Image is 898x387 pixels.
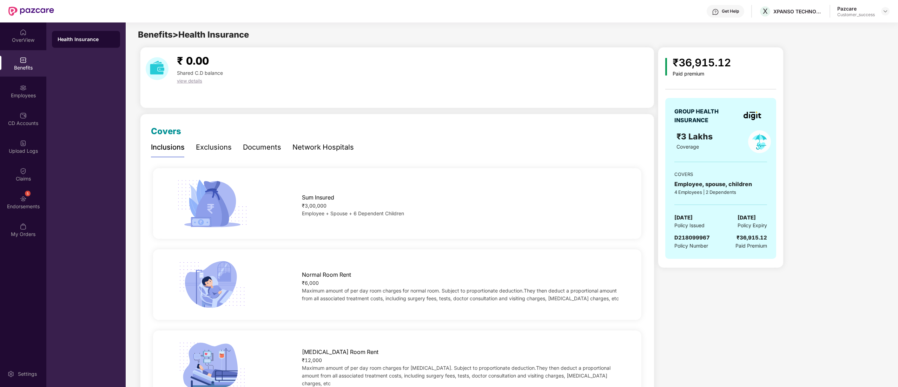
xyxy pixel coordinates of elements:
div: Settings [16,370,39,378]
span: [DATE] [738,214,756,222]
span: ₹ 0.00 [177,54,209,67]
span: Maximum amount of per day room charges for [MEDICAL_DATA]. Subject to proportionate deduction.The... [302,365,610,386]
img: svg+xml;base64,PHN2ZyBpZD0iU2V0dGluZy0yMHgyMCIgeG1sbnM9Imh0dHA6Ly93d3cudzMub3JnLzIwMDAvc3ZnIiB3aW... [7,370,14,378]
span: Covers [151,126,181,136]
span: view details [177,78,202,84]
span: [DATE] [674,214,693,222]
span: Sum Insured [302,193,334,202]
div: Pazcare [837,5,875,12]
span: Maximum amount of per day room charges for normal room. Subject to proportionate deduction.They t... [302,288,619,301]
img: svg+xml;base64,PHN2ZyBpZD0iSGVscC0zMngzMiIgeG1sbnM9Imh0dHA6Ly93d3cudzMub3JnLzIwMDAvc3ZnIiB3aWR0aD... [712,8,719,15]
div: Health Insurance [58,36,114,43]
img: svg+xml;base64,PHN2ZyBpZD0iRW1wbG95ZWVzIiB4bWxucz0iaHR0cDovL3d3dy53My5vcmcvMjAwMC9zdmciIHdpZHRoPS... [20,84,27,91]
span: Employee + Spouse + 6 Dependent Children [302,210,404,216]
img: svg+xml;base64,PHN2ZyBpZD0iQ0RfQWNjb3VudHMiIGRhdGEtbmFtZT0iQ0QgQWNjb3VudHMiIHhtbG5zPSJodHRwOi8vd3... [20,112,27,119]
img: svg+xml;base64,PHN2ZyBpZD0iSG9tZSIgeG1sbnM9Imh0dHA6Ly93d3cudzMub3JnLzIwMDAvc3ZnIiB3aWR0aD0iMjAiIG... [20,29,27,36]
div: Employee, spouse, children [674,180,767,189]
img: svg+xml;base64,PHN2ZyBpZD0iQ2xhaW0iIHhtbG5zPSJodHRwOi8vd3d3LnczLm9yZy8yMDAwL3N2ZyIgd2lkdGg9IjIwIi... [20,168,27,175]
span: Policy Number [674,243,708,249]
div: 4 Employees | 2 Dependents [674,189,767,196]
div: Paid premium [673,71,731,77]
div: Documents [243,142,281,153]
div: COVERS [674,171,767,178]
span: Normal Room Rent [302,270,351,279]
span: Policy Expiry [738,222,767,229]
span: Paid Premium [735,242,767,250]
span: Benefits > Health Insurance [138,29,249,40]
div: ₹3,00,000 [302,202,620,210]
div: ₹12,000 [302,356,620,364]
div: XPANSO TECHNOLOGIES PRIVATE LIMITED [773,8,823,15]
span: D218099967 [674,234,710,241]
img: svg+xml;base64,PHN2ZyBpZD0iRW5kb3JzZW1lbnRzIiB4bWxucz0iaHR0cDovL3d3dy53My5vcmcvMjAwMC9zdmciIHdpZH... [20,195,27,202]
div: Exclusions [196,142,232,153]
img: New Pazcare Logo [8,7,54,16]
div: ₹36,915.12 [737,234,767,242]
div: ₹6,000 [302,279,620,287]
img: icon [665,58,667,76]
span: X [763,7,768,15]
span: [MEDICAL_DATA] Room Rent [302,348,378,356]
img: svg+xml;base64,PHN2ZyBpZD0iRHJvcGRvd24tMzJ4MzIiIHhtbG5zPSJodHRwOi8vd3d3LnczLm9yZy8yMDAwL3N2ZyIgd2... [883,8,888,14]
div: Get Help [722,8,739,14]
img: svg+xml;base64,PHN2ZyBpZD0iTXlfT3JkZXJzIiBkYXRhLW5hbWU9Ik15IE9yZGVycyIgeG1sbnM9Imh0dHA6Ly93d3cudz... [20,223,27,230]
div: GROUP HEALTH INSURANCE [674,107,736,125]
span: Coverage [676,144,699,150]
img: insurerLogo [744,111,761,120]
span: ₹3 Lakhs [676,132,715,142]
img: policyIcon [748,130,771,153]
img: svg+xml;base64,PHN2ZyBpZD0iVXBsb2FkX0xvZ3MiIGRhdGEtbmFtZT0iVXBsb2FkIExvZ3MiIHhtbG5zPSJodHRwOi8vd3... [20,140,27,147]
div: ₹36,915.12 [673,54,731,71]
div: Network Hospitals [292,142,354,153]
img: icon [174,258,250,311]
span: Policy Issued [674,222,705,229]
div: 5 [25,191,31,196]
span: Shared C.D balance [177,70,223,76]
img: download [146,57,169,80]
img: svg+xml;base64,PHN2ZyBpZD0iQmVuZWZpdHMiIHhtbG5zPSJodHRwOi8vd3d3LnczLm9yZy8yMDAwL3N2ZyIgd2lkdGg9Ij... [20,57,27,64]
img: icon [174,177,250,230]
div: Inclusions [151,142,185,153]
div: Customer_success [837,12,875,18]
